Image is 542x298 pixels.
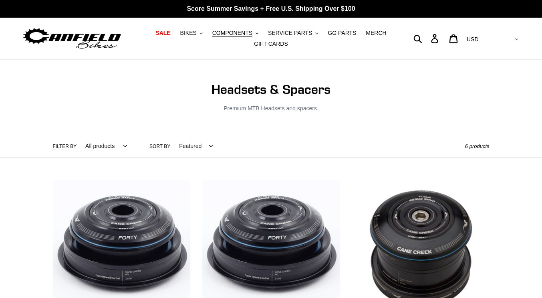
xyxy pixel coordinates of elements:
span: 6 products [465,143,490,149]
span: COMPONENTS [212,30,252,36]
a: SALE [151,28,174,39]
label: Filter by [53,143,77,150]
button: COMPONENTS [208,28,262,39]
label: Sort by [149,143,170,150]
a: MERCH [362,28,390,39]
button: SERVICE PARTS [264,28,322,39]
a: GG PARTS [324,28,360,39]
span: GG PARTS [328,30,356,36]
button: BIKES [176,28,207,39]
img: Canfield Bikes [22,26,122,51]
span: SERVICE PARTS [268,30,312,36]
p: Premium MTB Headsets and spacers. [53,104,490,113]
span: MERCH [366,30,386,36]
span: GIFT CARDS [254,41,288,47]
a: GIFT CARDS [250,39,292,49]
span: BIKES [180,30,197,36]
span: SALE [155,30,170,36]
span: Headsets & Spacers [212,81,330,97]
